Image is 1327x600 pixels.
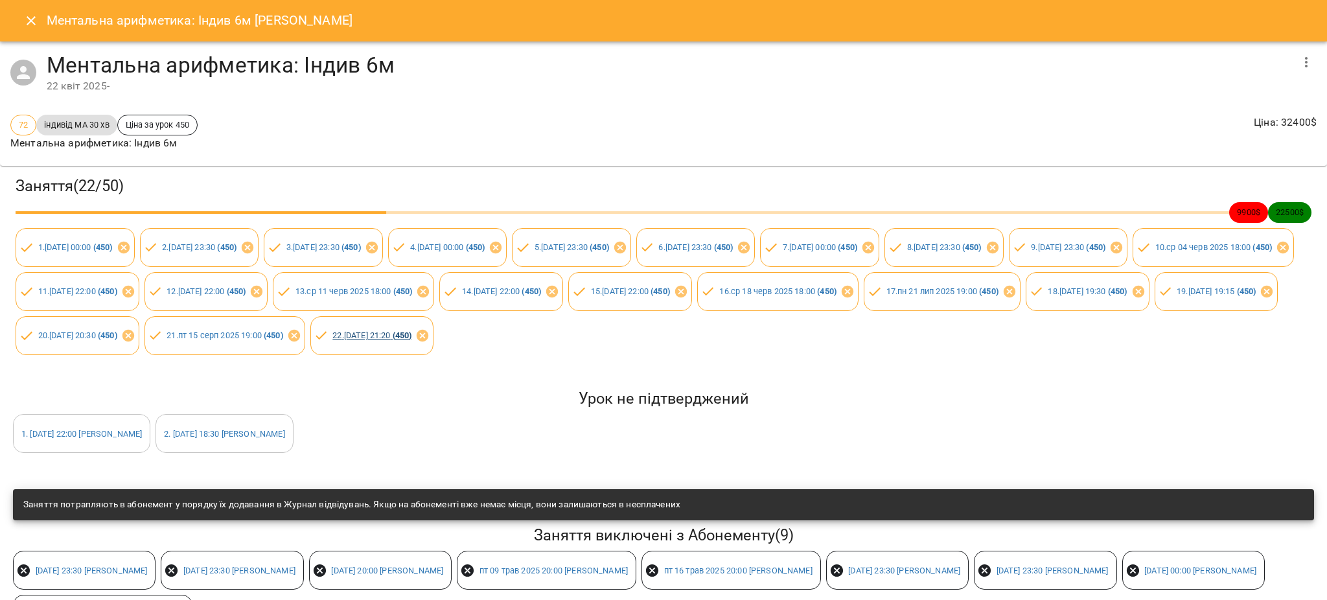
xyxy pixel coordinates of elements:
[1048,286,1127,296] a: 18.[DATE] 19:30 (450)
[38,242,113,252] a: 1.[DATE] 00:00 (450)
[838,242,857,252] b: ( 450 )
[664,566,813,575] a: пт 16 трав 2025 20:00 [PERSON_NAME]
[907,242,982,252] a: 8.[DATE] 23:30 (450)
[760,228,879,267] div: 7.[DATE] 00:00 (450)
[1144,566,1256,575] a: [DATE] 00:00 [PERSON_NAME]
[264,330,283,340] b: ( 450 )
[167,286,246,296] a: 12.[DATE] 22:00 (450)
[1108,286,1127,296] b: ( 450 )
[144,316,305,355] div: 21.пт 15 серп 2025 19:00 (450)
[783,242,857,252] a: 7.[DATE] 00:00 (450)
[479,566,628,575] a: пт 09 трав 2025 20:00 [PERSON_NAME]
[591,286,670,296] a: 15.[DATE] 22:00 (450)
[658,242,733,252] a: 6.[DATE] 23:30 (450)
[310,316,434,355] div: 22.[DATE] 21:20 (450)
[16,272,139,311] div: 11.[DATE] 22:00 (450)
[16,228,135,267] div: 1.[DATE] 00:00 (450)
[1031,242,1105,252] a: 9.[DATE] 23:30 (450)
[36,566,148,575] a: [DATE] 23:30 [PERSON_NAME]
[393,330,412,340] b: ( 450 )
[1254,115,1317,130] p: Ціна : 32400 $
[11,119,36,131] span: 72
[1026,272,1149,311] div: 18.[DATE] 19:30 (450)
[332,330,411,340] a: 22.[DATE] 21:20 (450)
[183,566,295,575] a: [DATE] 23:30 [PERSON_NAME]
[13,525,1314,546] h5: Заняття виключені з Абонементу ( 9 )
[47,10,353,30] h6: Ментальна арифметика: Індив 6м [PERSON_NAME]
[21,429,142,439] a: 1. [DATE] 22:00 [PERSON_NAME]
[568,272,692,311] div: 15.[DATE] 22:00 (450)
[162,242,237,252] a: 2.[DATE] 23:30 (450)
[462,286,541,296] a: 14.[DATE] 22:00 (450)
[512,228,631,267] div: 5.[DATE] 23:30 (450)
[410,242,485,252] a: 4.[DATE] 00:00 (450)
[719,286,836,296] a: 16.ср 18 черв 2025 18:00 (450)
[439,272,563,311] div: 14.[DATE] 22:00 (450)
[1155,242,1272,252] a: 10.ср 04 черв 2025 18:00 (450)
[714,242,733,252] b: ( 450 )
[1237,286,1256,296] b: ( 450 )
[817,286,837,296] b: ( 450 )
[16,5,47,36] button: Close
[286,242,361,252] a: 3.[DATE] 23:30 (450)
[636,228,756,267] div: 6.[DATE] 23:30 (450)
[36,119,117,131] span: індивід МА 30 хв
[10,135,198,151] p: Ментальна арифметика: Індив 6м
[98,286,117,296] b: ( 450 )
[1133,228,1294,267] div: 10.ср 04 черв 2025 18:00 (450)
[1229,206,1268,218] span: 9900 $
[388,228,507,267] div: 4.[DATE] 00:00 (450)
[1268,206,1311,218] span: 22500 $
[1009,228,1128,267] div: 9.[DATE] 23:30 (450)
[997,566,1109,575] a: [DATE] 23:30 [PERSON_NAME]
[118,119,197,131] span: Ціна за урок 450
[331,566,443,575] a: [DATE] 20:00 [PERSON_NAME]
[962,242,982,252] b: ( 450 )
[273,272,434,311] div: 13.ср 11 черв 2025 18:00 (450)
[38,330,117,340] a: 20.[DATE] 20:30 (450)
[16,316,139,355] div: 20.[DATE] 20:30 (450)
[144,272,268,311] div: 12.[DATE] 22:00 (450)
[16,176,1311,196] h3: Заняття ( 22 / 50 )
[697,272,859,311] div: 16.ср 18 черв 2025 18:00 (450)
[1155,272,1278,311] div: 19.[DATE] 19:15 (450)
[522,286,541,296] b: ( 450 )
[164,429,284,439] a: 2. [DATE] 18:30 [PERSON_NAME]
[979,286,998,296] b: ( 450 )
[38,286,117,296] a: 11.[DATE] 22:00 (450)
[13,389,1314,409] h5: Урок не підтверджений
[98,330,117,340] b: ( 450 )
[217,242,237,252] b: ( 450 )
[590,242,609,252] b: ( 450 )
[227,286,246,296] b: ( 450 )
[264,228,383,267] div: 3.[DATE] 23:30 (450)
[1086,242,1105,252] b: ( 450 )
[466,242,485,252] b: ( 450 )
[1252,242,1272,252] b: ( 450 )
[848,566,960,575] a: [DATE] 23:30 [PERSON_NAME]
[167,330,283,340] a: 21.пт 15 серп 2025 19:00 (450)
[864,272,1021,311] div: 17.пн 21 лип 2025 19:00 (450)
[535,242,609,252] a: 5.[DATE] 23:30 (450)
[295,286,412,296] a: 13.ср 11 черв 2025 18:00 (450)
[341,242,361,252] b: ( 450 )
[393,286,413,296] b: ( 450 )
[651,286,670,296] b: ( 450 )
[93,242,113,252] b: ( 450 )
[884,228,1004,267] div: 8.[DATE] 23:30 (450)
[47,78,1291,94] div: 22 квіт 2025 -
[140,228,259,267] div: 2.[DATE] 23:30 (450)
[47,52,1291,78] h4: Ментальна арифметика: Індив 6м
[23,493,680,516] div: Заняття потрапляють в абонемент у порядку їх додавання в Журнал відвідувань. Якщо на абонементі в...
[1177,286,1256,296] a: 19.[DATE] 19:15 (450)
[886,286,998,296] a: 17.пн 21 лип 2025 19:00 (450)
